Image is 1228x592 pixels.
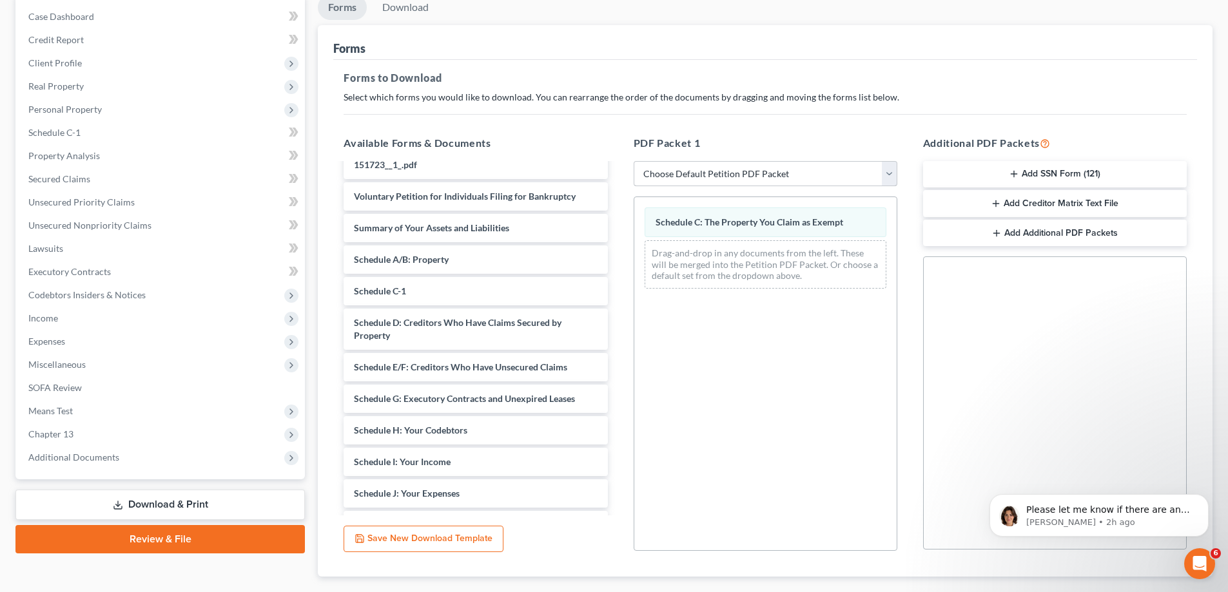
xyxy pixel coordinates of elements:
[28,359,86,370] span: Miscellaneous
[28,11,94,22] span: Case Dashboard
[1184,548,1215,579] iframe: Intercom live chat
[354,393,575,404] span: Schedule G: Executory Contracts and Unexpired Leases
[354,222,509,233] span: Summary of Your Assets and Liabilities
[354,191,576,202] span: Voluntary Petition for Individuals Filing for Bankruptcy
[28,196,135,207] span: Unsecured Priority Claims
[28,57,82,68] span: Client Profile
[923,161,1187,188] button: Add SSN Form (121)
[15,525,305,553] a: Review & File
[344,91,1187,104] p: Select which forms you would like to download. You can rearrange the order of the documents by dr...
[28,428,73,439] span: Chapter 13
[354,285,406,296] span: Schedule C-1
[656,216,843,227] span: Schedule C: The Property You Claim as Exempt
[28,220,151,231] span: Unsecured Nonpriority Claims
[28,289,146,300] span: Codebtors Insiders & Notices
[344,70,1187,86] h5: Forms to Download
[28,382,82,393] span: SOFA Review
[15,490,305,520] a: Download & Print
[28,81,84,91] span: Real Property
[28,405,73,416] span: Means Test
[344,526,503,553] button: Save New Download Template
[28,127,81,138] span: Schedule C-1
[28,104,102,115] span: Personal Property
[28,150,100,161] span: Property Analysis
[18,144,305,167] a: Property Analysis
[333,41,365,56] div: Forms
[18,214,305,237] a: Unsecured Nonpriority Claims
[18,376,305,399] a: SOFA Review
[28,336,65,347] span: Expenses
[354,361,567,372] span: Schedule E/F: Creditors Who Have Unsecured Claims
[18,260,305,283] a: Executory Contracts
[28,452,119,463] span: Additional Documents
[28,243,63,254] span: Lawsuits
[923,220,1187,247] button: Add Additional PDF Packets
[28,312,58,323] span: Income
[28,34,84,45] span: Credit Report
[354,488,460,499] span: Schedule J: Your Expenses
[18,121,305,144] a: Schedule C-1
[28,266,111,277] span: Executory Contracts
[18,28,305,52] a: Credit Report
[1211,548,1221,559] span: 6
[18,237,305,260] a: Lawsuits
[18,167,305,191] a: Secured Claims
[344,135,607,151] h5: Available Forms & Documents
[354,425,467,435] span: Schedule H: Your Codebtors
[354,317,561,341] span: Schedule D: Creditors Who Have Claims Secured by Property
[18,191,305,214] a: Unsecured Priority Claims
[354,456,451,467] span: Schedule I: Your Income
[923,190,1187,217] button: Add Creditor Matrix Text File
[354,146,590,170] span: TORRIS_LANISHA_JONES_XXX-XX-7984-2025-05-12-151723__1_.pdf
[645,240,886,289] div: Drag-and-drop in any documents from the left. These will be merged into the Petition PDF Packet. ...
[18,5,305,28] a: Case Dashboard
[28,173,90,184] span: Secured Claims
[634,135,897,151] h5: PDF Packet 1
[970,467,1228,557] iframe: Intercom notifications message
[354,254,449,265] span: Schedule A/B: Property
[923,135,1187,151] h5: Additional PDF Packets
